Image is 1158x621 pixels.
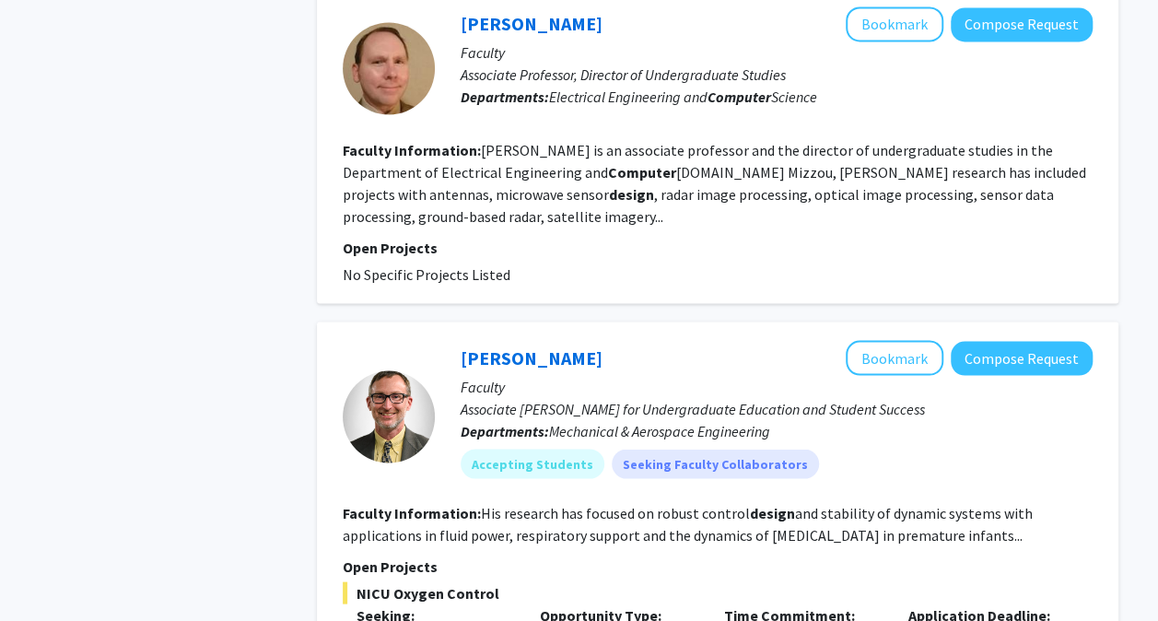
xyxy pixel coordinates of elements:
[461,449,604,478] mat-chip: Accepting Students
[846,6,943,41] button: Add Justin Legarsky to Bookmarks
[609,184,654,203] b: design
[343,264,510,283] span: No Specific Projects Listed
[461,88,549,106] b: Departments:
[343,140,1086,225] fg-read-more: [PERSON_NAME] is an associate professor and the director of undergraduate studies in the Departme...
[461,375,1093,397] p: Faculty
[612,449,819,478] mat-chip: Seeking Faculty Collaborators
[846,340,943,375] button: Add Roger Fales to Bookmarks
[14,538,78,607] iframe: Chat
[461,421,549,439] b: Departments:
[343,236,1093,258] p: Open Projects
[461,12,602,35] a: [PERSON_NAME]
[343,140,481,158] b: Faculty Information:
[951,341,1093,375] button: Compose Request to Roger Fales
[343,581,1093,603] span: NICU Oxygen Control
[461,346,602,369] a: [PERSON_NAME]
[750,503,795,521] b: design
[708,88,771,106] b: Computer
[461,397,1093,419] p: Associate [PERSON_NAME] for Undergraduate Education and Student Success
[343,503,1033,544] fg-read-more: His research has focused on robust control and stability of dynamic systems with applications in ...
[608,162,676,181] b: Computer
[461,64,1093,86] p: Associate Professor, Director of Undergraduate Studies
[343,503,481,521] b: Faculty Information:
[343,555,1093,577] p: Open Projects
[951,7,1093,41] button: Compose Request to Justin Legarsky
[549,421,770,439] span: Mechanical & Aerospace Engineering
[549,88,817,106] span: Electrical Engineering and Science
[461,41,1093,64] p: Faculty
